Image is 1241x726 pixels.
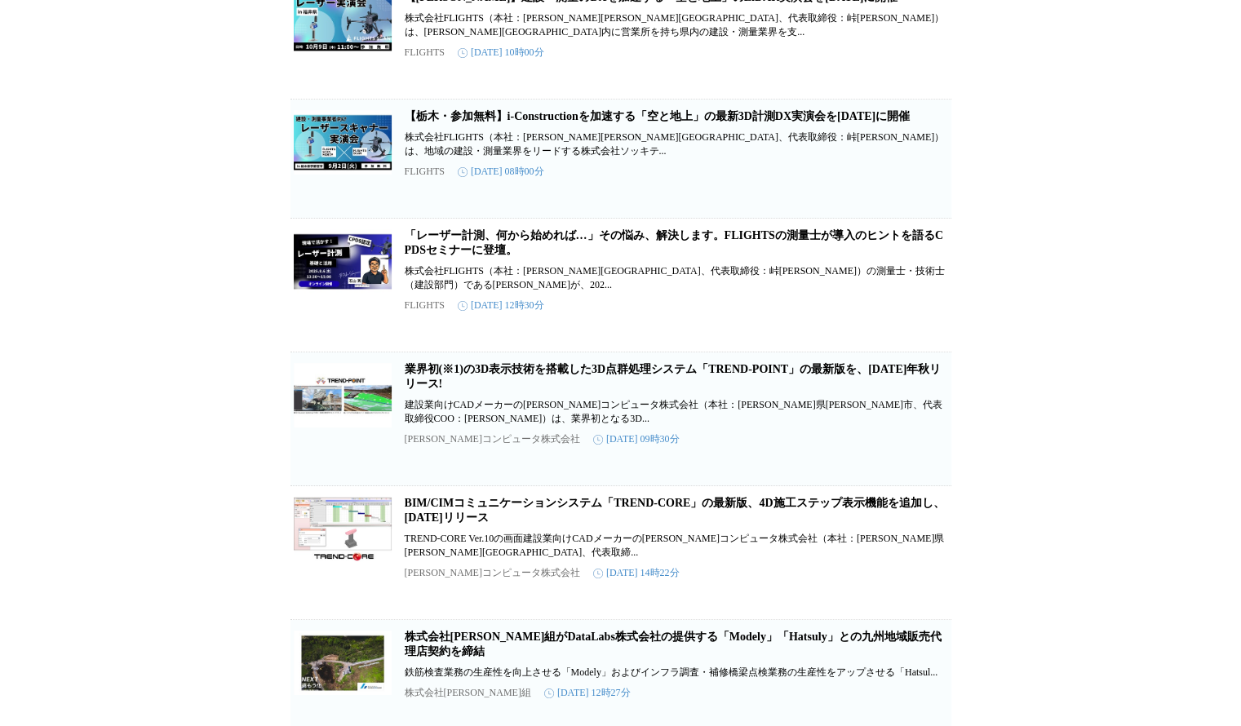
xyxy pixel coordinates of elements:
time: [DATE] 12時30分 [458,299,544,312]
p: 株式会社FLIGHTS（本社：[PERSON_NAME][PERSON_NAME][GEOGRAPHIC_DATA]、代表取締役：峠[PERSON_NAME]）は、[PERSON_NAME][G... [405,11,948,39]
a: 業界初(※1)の3D表示技術を搭載した3D点群処理システム「TREND-POINT」の最新版を、[DATE]年秋リリース! [405,363,942,390]
img: 【栃木・参加無料】i-Constructionを加速する「空と地上」の最新3D計測DX実演会を9月2日(火)に開催 [294,109,392,175]
a: 株式会社[PERSON_NAME]組がDataLabs株式会社の提供する「Modely」「Hatsuly」との九州地域販売代理店契約を締結 [405,631,942,657]
p: 株式会社[PERSON_NAME]組 [405,686,531,700]
a: 「レーザー計測、何から始めれば…」その悩み、解決します。FLIGHTSの測量士が導入のヒントを語るCPDSセミナーに登壇。 [405,229,943,256]
p: FLIGHTS [405,46,445,59]
time: [DATE] 08時00分 [458,165,544,179]
img: 業界初(※1)の3D表示技術を搭載した3D点群処理システム「TREND-POINT」の最新版を、2025年秋リリース! [294,362,392,427]
p: [PERSON_NAME]コンピュータ株式会社 [405,566,580,580]
p: 鉄筋検査業務の生産性を向上させる「Modely」およびインフラ調査・補修橋梁点検業務の生産性をアップさせる「Hatsul... [405,666,948,680]
p: TREND-CORE Ver.10の画面建設業向けCADメーカーの[PERSON_NAME]コンピュータ株式会社（本社：[PERSON_NAME]県[PERSON_NAME][GEOGRAPHI... [405,532,948,560]
p: 建設業向けCADメーカーの[PERSON_NAME]コンピュータ株式会社（本社：[PERSON_NAME]県[PERSON_NAME]市、代表取締役COO：[PERSON_NAME]）は、業界初... [405,398,948,426]
img: 株式会社金本組がDataLabs株式会社の提供する「Modely」「Hatsuly」との九州地域販売代理店契約を締結 [294,630,392,695]
time: [DATE] 12時27分 [544,686,631,700]
p: 株式会社FLIGHTS（本社：[PERSON_NAME][PERSON_NAME][GEOGRAPHIC_DATA]、代表取締役：峠[PERSON_NAME]）は、地域の建設・測量業界をリードす... [405,131,948,158]
p: FLIGHTS [405,166,445,178]
time: [DATE] 14時22分 [593,566,680,580]
p: [PERSON_NAME]コンピュータ株式会社 [405,432,580,446]
p: FLIGHTS [405,299,445,312]
time: [DATE] 10時00分 [458,46,544,60]
a: 【栃木・参加無料】i-Constructionを加速する「空と地上」の最新3D計測DX実演会を[DATE]に開催 [405,110,911,122]
img: 「レーザー計測、何から始めれば…」その悩み、解決します。FLIGHTSの測量士が導入のヒントを語るCPDSセミナーに登壇。 [294,228,392,294]
a: BIM/CIMコミュニケーションシステム「TREND-CORE」の最新版、4D施工ステップ表示機能を追加し、[DATE]リリース [405,497,945,524]
img: BIM/CIMコミュニケーションシステム「TREND-CORE」の最新版、4D施工ステップ表示機能を追加し、2025年2月18日（火）リリース [294,496,392,561]
time: [DATE] 09時30分 [593,432,680,446]
p: 株式会社FLIGHTS（本社：[PERSON_NAME][GEOGRAPHIC_DATA]、代表取締役：峠[PERSON_NAME]）の測量士・技術士（建設部門）である[PERSON_NAME]... [405,264,948,292]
